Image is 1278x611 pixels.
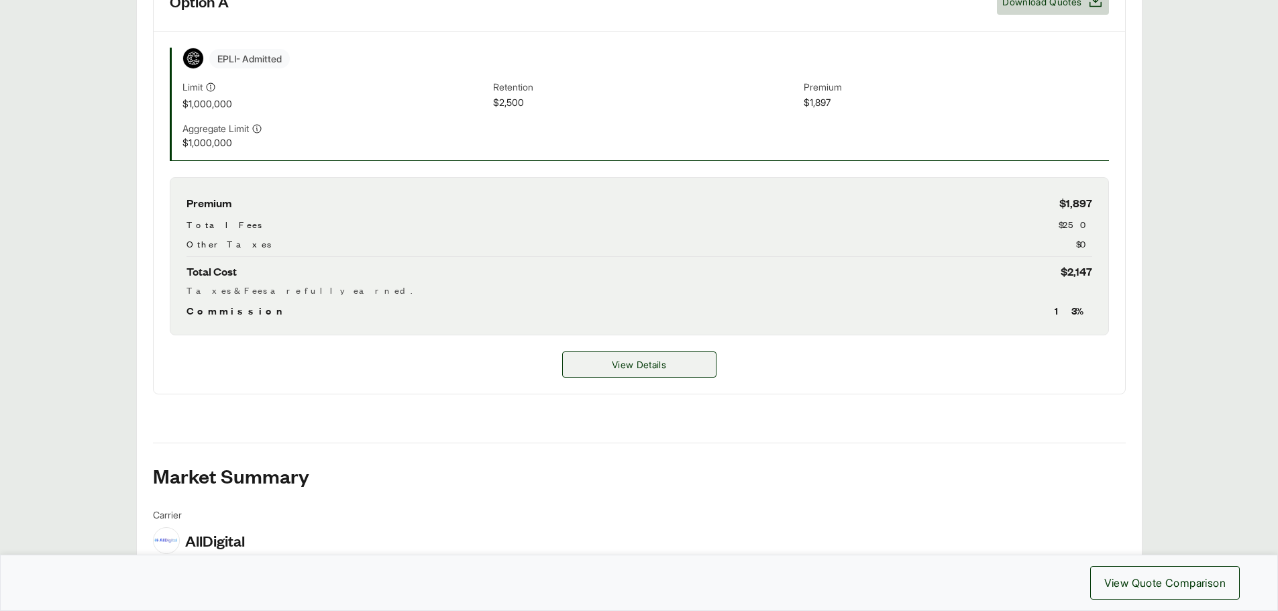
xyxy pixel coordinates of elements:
span: View Quote Comparison [1104,575,1226,591]
span: Aggregate Limit [182,121,249,135]
span: $250 [1059,217,1092,231]
img: Coalition [183,48,203,68]
span: View Details [612,357,666,372]
span: $1,897 [1059,194,1092,212]
div: Taxes & Fees are fully earned. [187,283,1092,297]
span: Total Cost [187,262,237,280]
span: Limit [182,80,203,94]
span: Commission [187,302,288,319]
span: Premium [187,194,231,212]
span: $1,897 [804,95,1109,111]
span: $0 [1076,237,1092,251]
h2: Market Summary [153,465,1126,486]
span: $1,000,000 [182,97,488,111]
span: Carrier [153,508,245,522]
button: View Details [562,351,716,378]
span: Premium [804,80,1109,95]
span: $2,147 [1061,262,1092,280]
span: Total Fees [187,217,262,231]
img: AllDigital [154,537,179,543]
span: Other Taxes [187,237,271,251]
span: 13 % [1055,302,1092,319]
span: EPLI - Admitted [209,49,290,68]
span: AllDigital [185,531,245,551]
span: $1,000,000 [182,135,488,150]
button: View Quote Comparison [1090,566,1240,600]
span: Retention [493,80,798,95]
a: Option A details [562,351,716,378]
span: $2,500 [493,95,798,111]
